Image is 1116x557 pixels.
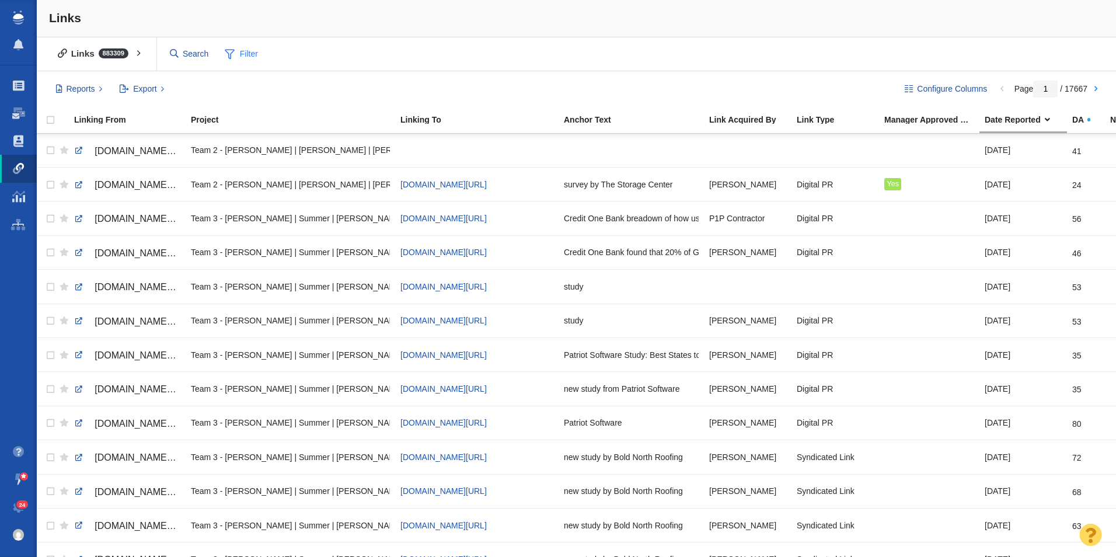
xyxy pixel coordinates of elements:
[985,410,1062,436] div: [DATE]
[400,248,487,257] a: [DOMAIN_NAME][URL]
[74,482,180,502] a: [DOMAIN_NAME][URL]
[709,384,776,394] span: [PERSON_NAME]
[985,342,1062,367] div: [DATE]
[49,11,81,25] span: Links
[400,384,487,394] a: [DOMAIN_NAME][URL]
[95,146,193,156] span: [DOMAIN_NAME][URL]
[74,448,180,468] a: [DOMAIN_NAME][URL]
[1072,274,1082,293] div: 53
[704,235,791,269] td: Taylor Tomita
[709,315,776,326] span: [PERSON_NAME]
[791,201,879,235] td: Digital PR
[709,520,776,531] span: [PERSON_NAME]
[797,520,855,531] span: Syndicated Link
[797,486,855,496] span: Syndicated Link
[704,372,791,406] td: Taylor Tomita
[95,214,193,224] span: [DOMAIN_NAME][URL]
[709,179,776,190] span: [PERSON_NAME]
[400,350,487,360] a: [DOMAIN_NAME][URL]
[564,376,699,401] div: new study from Patriot Software
[1072,206,1082,224] div: 56
[74,209,180,229] a: [DOMAIN_NAME][URL]
[791,508,879,542] td: Syndicated Link
[797,116,883,124] div: Link Type
[74,175,180,195] a: [DOMAIN_NAME][URL]
[400,116,563,124] div: Linking To
[191,376,390,401] div: Team 3 - [PERSON_NAME] | Summer | [PERSON_NAME]\Patriot Software\Patriot Software - Digital PR - ...
[1072,342,1082,361] div: 35
[74,243,180,263] a: [DOMAIN_NAME][URL]
[709,247,776,257] span: [PERSON_NAME]
[879,168,979,201] td: Yes
[49,79,109,99] button: Reports
[709,116,796,126] a: Link Acquired By
[95,419,193,429] span: [DOMAIN_NAME][URL]
[113,79,171,99] button: Export
[400,316,487,325] span: [DOMAIN_NAME][URL]
[1072,513,1082,531] div: 63
[400,521,487,530] a: [DOMAIN_NAME][URL]
[74,116,190,126] a: Linking From
[74,116,190,124] div: Linking From
[709,452,776,462] span: [PERSON_NAME]
[1072,240,1082,259] div: 46
[1072,444,1082,463] div: 72
[704,168,791,201] td: Kyle Ochsner
[1072,479,1082,497] div: 68
[74,346,180,365] a: [DOMAIN_NAME][URL]
[95,487,193,497] span: [DOMAIN_NAME][URL]
[400,282,487,291] a: [DOMAIN_NAME][URL]
[191,444,390,469] div: Team 3 - [PERSON_NAME] | Summer | [PERSON_NAME]\Bold North Roofing\Bold North Roofing - Digital P...
[400,214,487,223] a: [DOMAIN_NAME][URL]
[985,138,1062,163] div: [DATE]
[797,350,833,360] span: Digital PR
[191,342,390,367] div: Team 3 - [PERSON_NAME] | Summer | [PERSON_NAME]\Patriot Software\Patriot Software - Digital PR - ...
[191,116,399,124] div: Project
[985,116,1071,126] a: Date Reported
[791,474,879,508] td: Syndicated Link
[564,240,699,265] div: Credit One Bank found that 20% of Gen Z and Millennial daters want dating apps to help people ind...
[791,372,879,406] td: Digital PR
[564,274,699,299] div: study
[74,277,180,297] a: [DOMAIN_NAME][URL]
[400,486,487,496] a: [DOMAIN_NAME][URL]
[704,304,791,337] td: Kyle Ochsner
[709,417,776,428] span: [PERSON_NAME]
[985,240,1062,265] div: [DATE]
[884,116,984,126] a: Manager Approved Link?
[218,43,265,65] span: Filter
[564,172,699,197] div: survey by The Storage Center
[791,168,879,201] td: Digital PR
[74,414,180,434] a: [DOMAIN_NAME][URL]
[133,83,156,95] span: Export
[1072,410,1082,429] div: 80
[95,282,193,292] span: [DOMAIN_NAME][URL]
[797,247,833,257] span: Digital PR
[95,248,193,258] span: [DOMAIN_NAME][URL]
[1072,116,1084,124] span: DA
[191,172,390,197] div: Team 2 - [PERSON_NAME] | [PERSON_NAME] | [PERSON_NAME]\The Storage Center\The Storage Center - Di...
[791,337,879,371] td: Digital PR
[16,500,29,509] span: 24
[985,206,1062,231] div: [DATE]
[704,337,791,371] td: Taylor Tomita
[985,116,1071,124] div: Date Reported
[704,406,791,440] td: Taylor Tomita
[791,406,879,440] td: Digital PR
[191,206,390,231] div: Team 3 - [PERSON_NAME] | Summer | [PERSON_NAME]\Credit One Bank\Credit One - Digital PR - The Soc...
[564,116,708,124] div: Anchor Text
[95,384,193,394] span: [DOMAIN_NAME][URL]
[400,452,487,462] a: [DOMAIN_NAME][URL]
[400,418,487,427] a: [DOMAIN_NAME][URL]
[74,141,180,161] a: [DOMAIN_NAME][URL]
[13,11,23,25] img: buzzstream_logo_iconsimple.png
[564,206,699,231] div: Credit One Bank breadown of how users see credit scores
[985,479,1062,504] div: [DATE]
